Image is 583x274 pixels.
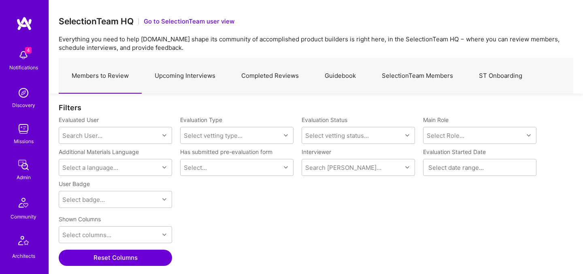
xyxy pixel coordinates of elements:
[466,58,535,94] a: ST Onboarding
[14,193,33,212] img: Community
[180,148,272,156] label: Has submitted pre-evaluation form
[369,58,466,94] a: SelectionTeam Members
[184,163,207,172] div: Select...
[423,148,536,156] label: Evaluation Started Date
[15,47,32,63] img: bell
[162,197,166,201] i: icon Chevron
[312,58,369,94] a: Guidebook
[12,252,35,260] div: Architects
[15,85,32,101] img: discovery
[14,232,33,252] img: Architects
[144,17,234,26] button: Go to SelectionTeam user view
[527,133,531,137] i: icon Chevron
[423,116,536,124] label: Main Role
[284,165,288,169] i: icon Chevron
[305,131,369,140] div: Select vetting status...
[14,137,34,146] div: Missions
[302,148,415,156] label: Interviewer
[9,63,38,72] div: Notifications
[59,215,101,223] label: Shown Columns
[59,116,172,124] label: Evaluated User
[184,131,243,140] div: Select vetting type...
[59,103,573,112] div: Filters
[11,212,36,221] div: Community
[59,35,573,52] p: Everything you need to help [DOMAIN_NAME] shape its community of accomplished product builders is...
[62,231,111,239] div: Select columns...
[25,47,32,54] span: 4
[228,58,312,94] a: Completed Reviews
[162,165,166,169] i: icon Chevron
[405,133,409,137] i: icon Chevron
[405,165,409,169] i: icon Chevron
[62,131,102,140] div: Search User...
[59,148,139,156] label: Additional Materials Language
[302,116,347,124] label: Evaluation Status
[59,180,90,188] label: User Badge
[62,163,118,172] div: Select a language...
[284,133,288,137] i: icon Chevron
[142,58,228,94] a: Upcoming Interviews
[62,195,105,204] div: Select badge...
[180,116,222,124] label: Evaluation Type
[15,121,32,137] img: teamwork
[428,163,531,171] input: Select date range...
[305,163,381,172] div: Search [PERSON_NAME]...
[162,133,166,137] i: icon Chevron
[59,58,142,94] a: Members to Review
[15,157,32,173] img: admin teamwork
[17,173,31,182] div: Admin
[59,250,172,266] button: Reset Columns
[162,233,166,237] i: icon Chevron
[12,101,35,109] div: Discovery
[59,16,134,26] h3: SelectionTeam HQ
[427,131,464,140] div: Select Role...
[16,16,32,31] img: logo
